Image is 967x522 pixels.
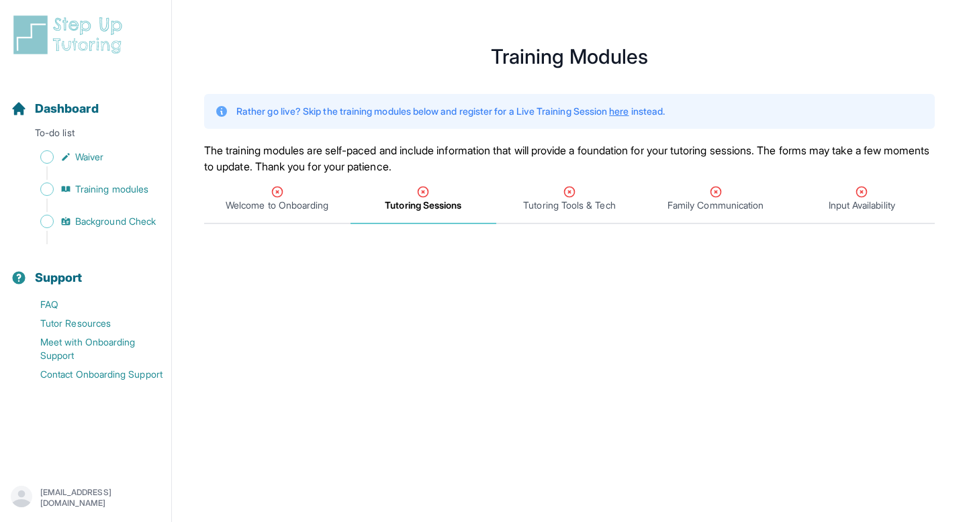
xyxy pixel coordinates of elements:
p: Rather go live? Skip the training modules below and register for a Live Training Session instead. [236,105,665,118]
a: Training modules [11,180,171,199]
h1: Training Modules [204,48,935,64]
button: Support [5,247,166,293]
p: To-do list [5,126,166,145]
span: Support [35,268,83,287]
nav: Tabs [204,174,935,224]
span: Tutoring Tools & Tech [523,199,615,212]
a: here [609,105,629,117]
button: [EMAIL_ADDRESS][DOMAIN_NAME] [11,486,160,510]
a: Contact Onboarding Support [11,365,171,384]
span: Training modules [75,182,148,196]
button: Dashboard [5,78,166,123]
a: FAQ [11,295,171,314]
p: [EMAIL_ADDRESS][DOMAIN_NAME] [40,487,160,509]
a: Background Check [11,212,171,231]
a: Waiver [11,148,171,166]
a: Meet with Onboarding Support [11,333,171,365]
img: logo [11,13,130,56]
span: Tutoring Sessions [385,199,461,212]
p: The training modules are self-paced and include information that will provide a foundation for yo... [204,142,935,174]
a: Dashboard [11,99,99,118]
span: Family Communication [667,199,764,212]
span: Background Check [75,215,156,228]
span: Dashboard [35,99,99,118]
a: Tutor Resources [11,314,171,333]
span: Waiver [75,150,103,164]
span: Welcome to Onboarding [226,199,328,212]
span: Input Availability [829,199,895,212]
